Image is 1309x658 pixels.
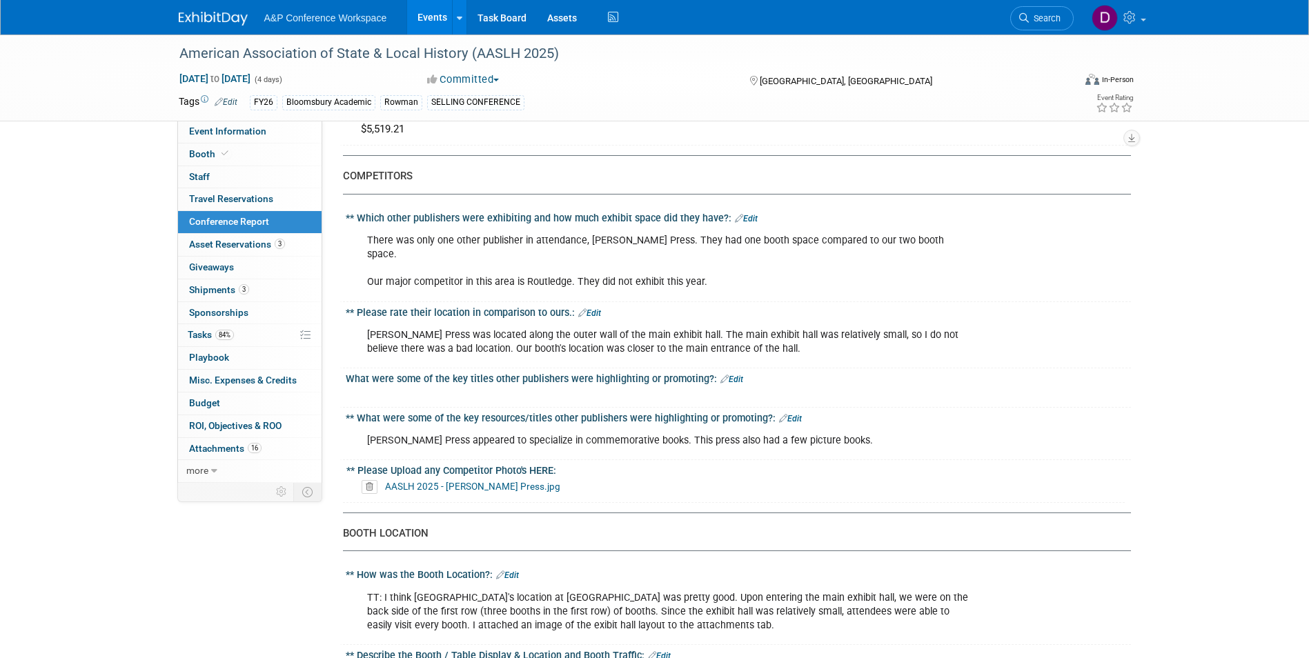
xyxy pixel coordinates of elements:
div: There was only one other publisher in attendance, [PERSON_NAME] Press. They had one booth space c... [357,227,979,296]
div: ** How was the Booth Location?: [346,564,1131,582]
a: Edit [578,308,601,318]
div: ** What were some of the key resources/titles other publishers were highlighting or promoting?: [346,408,1131,426]
span: more [186,465,208,476]
div: ** Please Upload any Competitor Photo's HERE: [346,460,1125,477]
img: Format-Inperson.png [1085,74,1099,85]
span: Asset Reservations [189,239,285,250]
a: Playbook [178,347,322,369]
div: Rowman [380,95,422,110]
a: Attachments16 [178,438,322,460]
span: Conference Report [189,216,269,227]
span: 3 [275,239,285,249]
div: BOOTH LOCATION [343,526,1121,541]
a: more [178,460,322,482]
a: Tasks84% [178,324,322,346]
span: [GEOGRAPHIC_DATA], [GEOGRAPHIC_DATA] [760,76,932,86]
a: Misc. Expenses & Credits [178,370,322,392]
td: Tags [179,94,237,110]
span: Staff [189,171,210,182]
span: A&P Conference Workspace [264,12,387,23]
a: Sponsorships [178,302,322,324]
button: Committed [422,72,504,87]
a: Edit [496,570,519,580]
span: (4 days) [253,75,282,84]
a: AASLH 2025 - [PERSON_NAME] Press.jpg [385,481,560,492]
a: Budget [178,392,322,415]
span: 16 [248,443,262,453]
span: Budget [189,397,220,408]
div: COMPETITORS [343,169,1121,183]
span: [DATE] [DATE] [179,72,251,85]
div: What were some of the key titles other publishers were highlighting or promoting?: [346,368,1131,386]
a: Giveaways [178,257,322,279]
div: Event Format [992,72,1134,92]
a: Edit [779,414,802,423]
span: to [208,73,222,84]
span: Sponsorships [189,307,248,318]
a: Search [1010,6,1074,30]
span: Travel Reservations [189,193,273,204]
span: 3 [239,284,249,295]
div: [PERSON_NAME] Press appeared to specialize in commemorative books. This press also had a few pict... [357,427,979,455]
img: ExhibitDay [179,12,248,26]
div: American Association of State & Local History (AASLH 2025) [175,41,1053,66]
span: Booth [189,148,231,159]
span: Misc. Expenses & Credits [189,375,297,386]
a: Edit [720,375,743,384]
div: Event Rating [1096,94,1133,101]
td: Personalize Event Tab Strip [270,483,294,501]
div: TT: I think [GEOGRAPHIC_DATA]'s location at [GEOGRAPHIC_DATA] was pretty good. Upon entering the ... [357,584,979,639]
a: Edit [735,214,758,223]
a: Booth [178,143,322,166]
div: [PERSON_NAME] Press was located along the outer wall of the main exhibit hall. The main exhibit h... [357,321,979,363]
div: In-Person [1101,74,1134,85]
span: Tasks [188,329,234,340]
span: Giveaways [189,261,234,272]
a: Delete attachment? [362,482,383,492]
div: SELLING CONFERENCE [427,95,524,110]
span: Shipments [189,284,249,295]
a: Travel Reservations [178,188,322,210]
div: ** Which other publishers were exhibiting and how much exhibit space did they have?: [346,208,1131,226]
img: Debbie Gershenowitz [1092,5,1118,31]
div: Bloomsbury Academic [282,95,375,110]
a: Shipments3 [178,279,322,301]
span: 84% [215,330,234,340]
span: Search [1029,13,1061,23]
span: Event Information [189,126,266,137]
span: ROI, Objectives & ROO [189,420,282,431]
div: $5,519.21 [356,119,1121,140]
a: Event Information [178,121,322,143]
a: Asset Reservations3 [178,234,322,256]
div: FY26 [250,95,277,110]
span: Playbook [189,352,229,363]
td: Toggle Event Tabs [293,483,322,501]
a: Conference Report [178,211,322,233]
span: Attachments [189,443,262,454]
i: Booth reservation complete [222,150,228,157]
a: Edit [215,97,237,107]
a: Staff [178,166,322,188]
a: ROI, Objectives & ROO [178,415,322,437]
div: ** Please rate their location in comparison to ours.: [346,302,1131,320]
